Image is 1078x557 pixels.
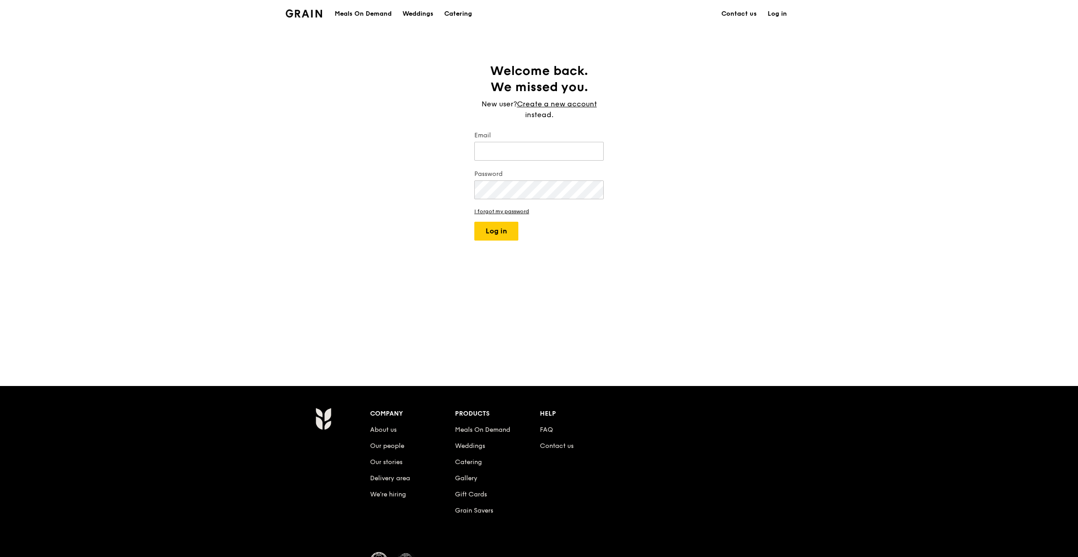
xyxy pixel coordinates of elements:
[370,408,455,420] div: Company
[517,99,597,110] a: Create a new account
[335,0,392,27] div: Meals On Demand
[540,442,574,450] a: Contact us
[455,474,477,482] a: Gallery
[474,208,604,215] a: I forgot my password
[474,63,604,95] h1: Welcome back. We missed you.
[439,0,477,27] a: Catering
[455,507,493,514] a: Grain Savers
[370,442,404,450] a: Our people
[397,0,439,27] a: Weddings
[455,426,510,434] a: Meals On Demand
[540,426,553,434] a: FAQ
[370,491,406,498] a: We’re hiring
[525,110,553,119] span: instead.
[474,170,604,179] label: Password
[370,458,402,466] a: Our stories
[474,131,604,140] label: Email
[455,491,487,498] a: Gift Cards
[315,408,331,430] img: Grain
[402,0,433,27] div: Weddings
[474,222,518,241] button: Log in
[455,408,540,420] div: Products
[762,0,792,27] a: Log in
[716,0,762,27] a: Contact us
[455,442,485,450] a: Weddings
[444,0,472,27] div: Catering
[455,458,482,466] a: Catering
[482,100,517,108] span: New user?
[286,9,322,18] img: Grain
[540,408,625,420] div: Help
[370,426,397,434] a: About us
[370,474,410,482] a: Delivery area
